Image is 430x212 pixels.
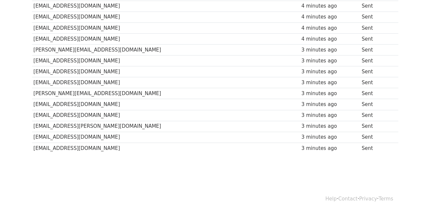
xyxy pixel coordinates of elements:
[360,143,393,154] td: Sent
[359,196,377,202] a: Privacy
[301,24,358,32] div: 4 minutes ago
[32,110,300,121] td: [EMAIL_ADDRESS][DOMAIN_NAME]
[360,110,393,121] td: Sent
[301,68,358,76] div: 3 minutes ago
[360,132,393,143] td: Sent
[32,1,300,12] td: [EMAIL_ADDRESS][DOMAIN_NAME]
[360,77,393,88] td: Sent
[360,1,393,12] td: Sent
[360,55,393,66] td: Sent
[360,66,393,77] td: Sent
[360,22,393,33] td: Sent
[301,13,358,21] div: 4 minutes ago
[301,79,358,87] div: 3 minutes ago
[360,33,393,44] td: Sent
[360,12,393,22] td: Sent
[32,99,300,110] td: [EMAIL_ADDRESS][DOMAIN_NAME]
[32,88,300,99] td: [PERSON_NAME][EMAIL_ADDRESS][DOMAIN_NAME]
[32,22,300,33] td: [EMAIL_ADDRESS][DOMAIN_NAME]
[360,99,393,110] td: Sent
[301,35,358,43] div: 4 minutes ago
[301,112,358,119] div: 3 minutes ago
[32,12,300,22] td: [EMAIL_ADDRESS][DOMAIN_NAME]
[32,44,300,55] td: [PERSON_NAME][EMAIL_ADDRESS][DOMAIN_NAME]
[360,44,393,55] td: Sent
[32,33,300,44] td: [EMAIL_ADDRESS][DOMAIN_NAME]
[325,196,337,202] a: Help
[301,101,358,108] div: 3 minutes ago
[301,133,358,141] div: 3 minutes ago
[32,132,300,143] td: [EMAIL_ADDRESS][DOMAIN_NAME]
[301,123,358,130] div: 3 minutes ago
[301,145,358,152] div: 3 minutes ago
[32,77,300,88] td: [EMAIL_ADDRESS][DOMAIN_NAME]
[301,57,358,65] div: 3 minutes ago
[397,180,430,212] iframe: Chat Widget
[32,55,300,66] td: [EMAIL_ADDRESS][DOMAIN_NAME]
[379,196,393,202] a: Terms
[32,121,300,132] td: [EMAIL_ADDRESS][PERSON_NAME][DOMAIN_NAME]
[32,66,300,77] td: [EMAIL_ADDRESS][DOMAIN_NAME]
[360,121,393,132] td: Sent
[32,143,300,154] td: [EMAIL_ADDRESS][DOMAIN_NAME]
[301,90,358,97] div: 3 minutes ago
[301,46,358,54] div: 3 minutes ago
[338,196,357,202] a: Contact
[301,2,358,10] div: 4 minutes ago
[360,88,393,99] td: Sent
